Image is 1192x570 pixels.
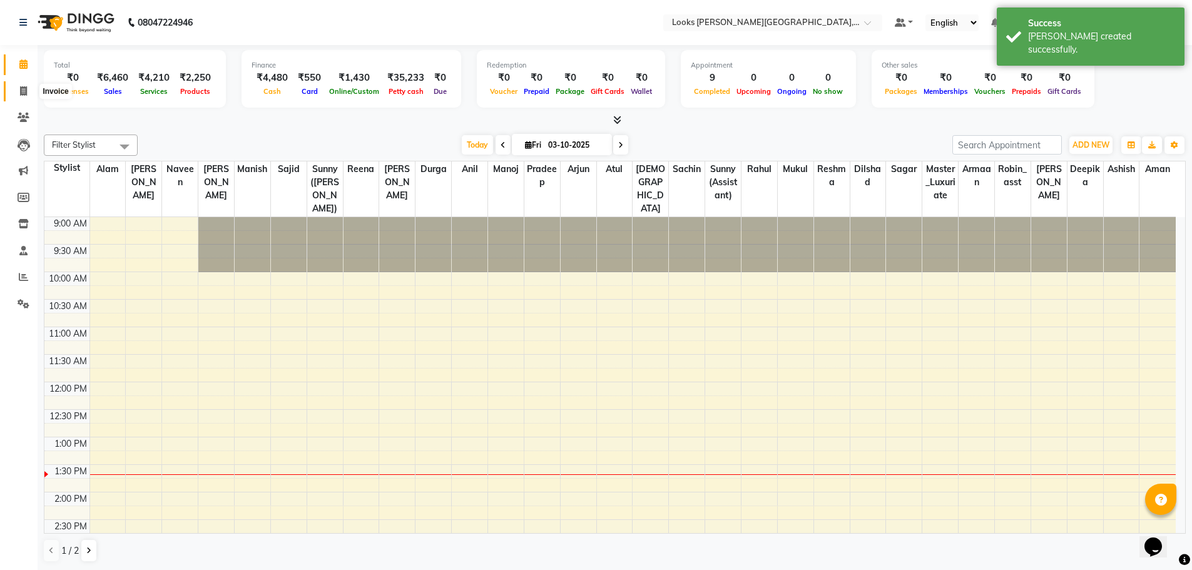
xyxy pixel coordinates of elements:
div: 2:30 PM [52,520,89,533]
span: [PERSON_NAME] [126,161,161,203]
div: 9:30 AM [51,245,89,258]
b: 08047224946 [138,5,193,40]
span: Manoj [488,161,524,177]
div: Invoice [39,84,71,99]
div: ₹0 [521,71,553,85]
div: ₹0 [1009,71,1044,85]
span: Petty cash [385,87,427,96]
div: 10:00 AM [46,272,89,285]
span: Rahul [741,161,777,177]
div: ₹0 [920,71,971,85]
span: Filter Stylist [52,140,96,150]
div: ₹0 [588,71,628,85]
span: Alam [90,161,126,177]
span: Gift Cards [1044,87,1084,96]
div: 1:30 PM [52,465,89,478]
div: Success [1028,17,1175,30]
span: Pradeep [524,161,560,190]
span: Sunny (Assistant) [705,161,741,203]
span: Durga [415,161,451,177]
div: 11:00 AM [46,327,89,340]
span: Due [430,87,450,96]
span: Naveen [162,161,198,190]
div: Bill created successfully. [1028,30,1175,56]
span: Package [553,87,588,96]
span: [DEMOGRAPHIC_DATA] [633,161,668,216]
iframe: chat widget [1139,520,1179,557]
span: Atul [597,161,633,177]
div: 2:00 PM [52,492,89,506]
div: 11:30 AM [46,355,89,368]
span: [PERSON_NAME] [198,161,234,203]
div: Redemption [487,60,655,71]
div: 12:30 PM [47,410,89,423]
span: [PERSON_NAME] [1031,161,1067,203]
span: Deepika [1067,161,1103,190]
span: Cash [260,87,284,96]
div: 0 [810,71,846,85]
span: Prepaid [521,87,553,96]
div: ₹0 [553,71,588,85]
div: ₹550 [293,71,326,85]
span: Anil [452,161,487,177]
span: Vouchers [971,87,1009,96]
div: ₹0 [971,71,1009,85]
span: Reena [344,161,379,177]
span: [PERSON_NAME] [379,161,415,203]
span: Manish [235,161,270,177]
div: Appointment [691,60,846,71]
div: Finance [252,60,451,71]
span: Armaan [959,161,994,190]
div: Other sales [882,60,1084,71]
span: Mukul [778,161,813,177]
span: Memberships [920,87,971,96]
input: 2025-10-03 [544,136,607,155]
span: Reshma [814,161,850,190]
span: Online/Custom [326,87,382,96]
div: 10:30 AM [46,300,89,313]
span: Sachin [669,161,705,177]
div: ₹2,250 [175,71,216,85]
span: Ongoing [774,87,810,96]
span: Sagar [886,161,922,177]
div: 0 [733,71,774,85]
div: ₹4,480 [252,71,293,85]
span: Card [298,87,321,96]
span: Voucher [487,87,521,96]
span: Upcoming [733,87,774,96]
button: ADD NEW [1069,136,1113,154]
span: Sajid [271,161,307,177]
div: ₹0 [54,71,92,85]
div: Stylist [44,161,89,175]
span: Sunny ([PERSON_NAME]) [307,161,343,216]
div: ₹1,430 [326,71,382,85]
span: No show [810,87,846,96]
div: ₹0 [487,71,521,85]
span: Fri [522,140,544,150]
div: 12:00 PM [47,382,89,395]
span: Packages [882,87,920,96]
img: logo [32,5,118,40]
span: Today [462,135,493,155]
span: Completed [691,87,733,96]
input: Search Appointment [952,135,1062,155]
div: ₹6,460 [92,71,133,85]
div: ₹0 [1044,71,1084,85]
div: 9:00 AM [51,217,89,230]
div: ₹0 [429,71,451,85]
div: Total [54,60,216,71]
span: Prepaids [1009,87,1044,96]
span: Ashish [1104,161,1139,177]
span: Aman [1139,161,1176,177]
div: ₹4,210 [133,71,175,85]
span: Dilshad [850,161,886,190]
span: 1 / 2 [61,544,79,557]
div: 1:00 PM [52,437,89,450]
span: Services [137,87,171,96]
span: Arjun [561,161,596,177]
div: 0 [774,71,810,85]
div: ₹35,233 [382,71,429,85]
span: Robin_asst [995,161,1031,190]
div: 9 [691,71,733,85]
span: Products [177,87,213,96]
